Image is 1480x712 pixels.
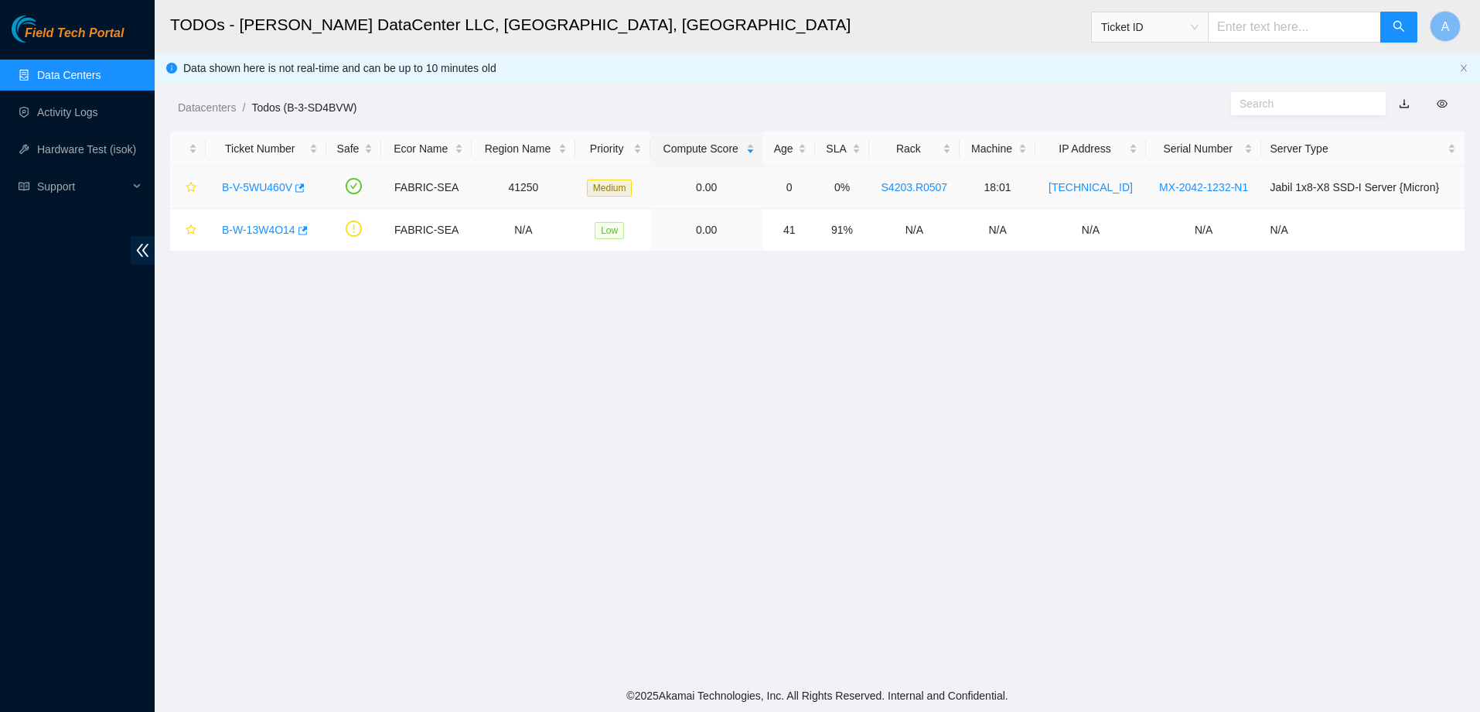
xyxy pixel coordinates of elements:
td: FABRIC-SEA [381,209,472,252]
button: search [1380,12,1417,43]
button: star [179,175,197,200]
span: check-circle [346,178,362,194]
span: A [1441,17,1450,36]
a: Datacenters [178,101,236,114]
td: 41 [763,209,816,252]
a: B-W-13W4O14 [222,224,295,236]
td: 91% [815,209,868,252]
span: Medium [587,180,633,197]
a: B-V-5WU460V [222,181,292,193]
td: FABRIC-SEA [381,166,472,209]
a: Hardware Test (isok) [37,143,136,156]
input: Search [1240,95,1365,112]
span: double-left [131,236,155,265]
td: N/A [960,209,1035,252]
td: 0.00 [650,209,763,252]
span: read [19,181,29,192]
span: search [1393,20,1405,35]
a: download [1399,98,1410,110]
span: star [186,224,196,237]
span: Support [37,171,128,202]
button: A [1430,11,1461,42]
a: MX-2042-1232-N1 [1159,181,1248,193]
span: Low [595,222,624,239]
a: S4203.R0507 [882,181,948,193]
a: Activity Logs [37,106,98,118]
span: star [186,182,196,194]
td: 0% [815,166,868,209]
footer: © 2025 Akamai Technologies, Inc. All Rights Reserved. Internal and Confidential. [155,679,1480,712]
td: 41250 [472,166,575,209]
span: Field Tech Portal [25,26,124,41]
button: star [179,217,197,242]
td: 18:01 [960,166,1035,209]
input: Enter text here... [1208,12,1381,43]
span: Ticket ID [1101,15,1199,39]
button: download [1387,91,1421,116]
td: N/A [1261,209,1465,252]
a: Todos (B-3-SD4BVW) [251,101,356,114]
span: / [242,101,245,114]
td: Jabil 1x8-X8 SSD-I Server {Micron} [1261,166,1465,209]
td: N/A [1146,209,1262,252]
span: eye [1437,98,1448,109]
a: [TECHNICAL_ID] [1049,181,1133,193]
td: 0.00 [650,166,763,209]
td: N/A [1035,209,1146,252]
a: Data Centers [37,69,101,81]
td: N/A [869,209,960,252]
a: Akamai TechnologiesField Tech Portal [12,28,124,48]
td: N/A [472,209,575,252]
td: 0 [763,166,816,209]
span: exclamation-circle [346,221,362,237]
img: Akamai Technologies [12,15,78,43]
button: close [1459,63,1468,74]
